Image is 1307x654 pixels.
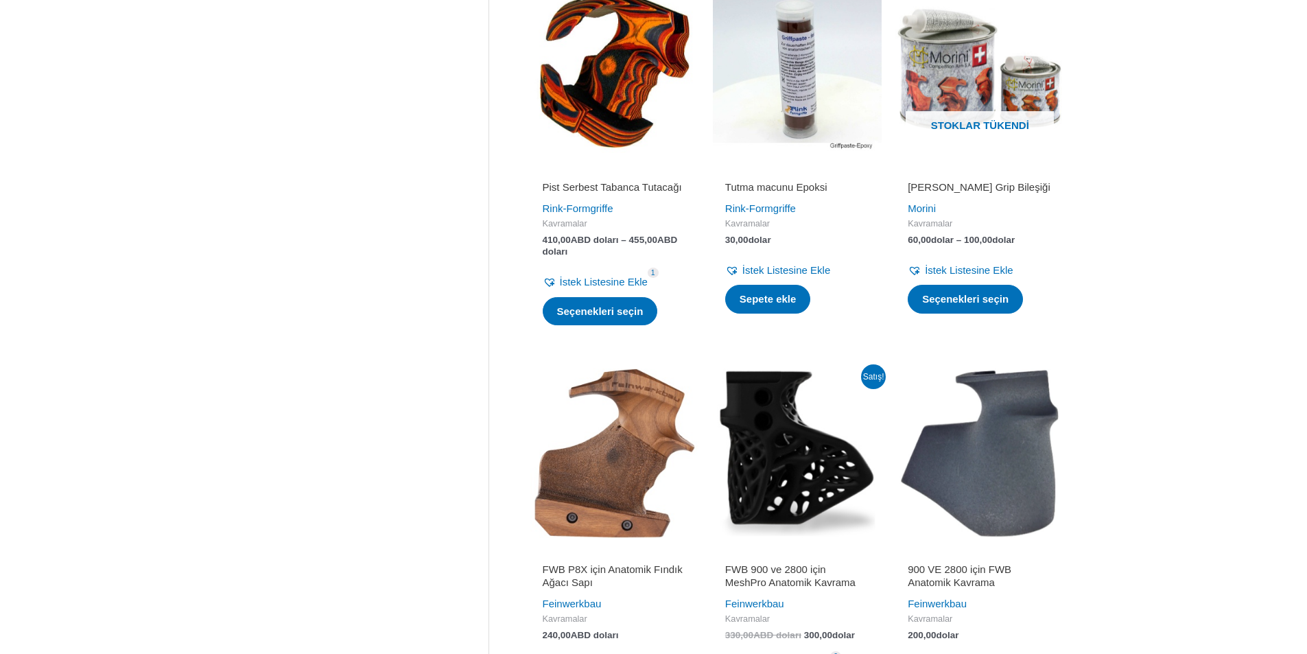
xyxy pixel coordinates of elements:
[740,293,797,305] font: Sepete ekle
[648,268,659,278] span: 1
[543,614,587,624] font: Kavramalar
[832,630,855,640] font: dolar
[908,614,952,624] font: Kavramalar
[629,235,657,245] font: 455,00
[908,235,931,245] font: 60,00
[621,235,626,245] font: –
[543,598,602,609] a: Feinwerkbau
[725,563,869,595] a: FWB 900 ve 2800 için MeshPro Anatomik Kavrama
[895,369,1064,537] img: 800X için FWB Anatomik Kavrama
[931,235,954,245] font: dolar
[992,235,1015,245] font: dolar
[725,218,770,229] font: Kavramalar
[908,161,1052,178] iframe: Müşteri yorumları Trustpilot tarafından desteklenmektedir
[725,546,869,563] iframe: Müşteri yorumları Trustpilot tarafından desteklenmektedir
[908,563,1011,589] font: 900 VE 2800 için FWB Anatomik Kavrama
[725,563,856,589] font: FWB 900 ve 2800 için MeshPro Anatomik Kavrama
[543,161,687,178] iframe: Müşteri yorumları Trustpilot tarafından desteklenmektedir
[543,180,687,199] a: Pist Serbest Tabanca Tutacağı
[571,630,619,640] font: ABD doları
[908,630,936,640] font: 200,00
[908,598,967,609] a: Feinwerkbau
[543,202,613,214] a: Rink-Formgriffe
[922,293,1009,305] font: Seçenekleri seçin
[560,276,648,288] font: İstek Listesine Ekle
[725,202,796,214] a: Rink-Formgriffe
[908,546,1052,563] iframe: Müşteri yorumları Trustpilot tarafından desteklenmektedir
[725,598,784,609] a: Feinwerkbau
[557,305,644,317] font: Seçenekleri seçin
[543,181,682,193] font: Pist Serbest Tabanca Tutacağı
[908,218,952,229] font: Kavramalar
[725,181,827,193] font: Tutma macunu Epoksi
[908,181,1050,193] font: [PERSON_NAME] Grip Bileşiği
[863,372,884,382] font: Satış!
[571,235,619,245] font: ABD doları
[964,235,992,245] font: 100,00
[543,563,687,595] a: FWB P8X için Anatomik Fındık Ağacı Sapı
[804,630,832,640] font: 300,00
[725,630,753,640] font: 330,00
[543,630,571,640] font: 240,00
[725,235,749,245] font: 30,00
[908,261,1013,280] a: İstek Listesine Ekle
[931,119,1029,131] font: Stoklar tükendi
[908,202,936,214] a: Morini
[543,297,658,326] a: “Rink Free-Pistol Grip” için seçenekleri seçin
[908,180,1052,199] a: [PERSON_NAME] Grip Bileşiği
[925,264,1013,276] font: İstek Listesine Ekle
[725,614,770,624] font: Kavramalar
[543,235,571,245] font: 410,00
[725,261,830,280] a: İstek Listesine Ekle
[742,264,830,276] font: İstek Listesine Ekle
[725,161,869,178] iframe: Müşteri yorumları Trustpilot tarafından desteklenmektedir
[908,285,1023,314] a: “Morini Grip Bileşiği” için seçenekleri seçin
[543,218,587,229] font: Kavramalar
[908,563,1052,595] a: 900 VE 2800 için FWB Anatomik Kavrama
[543,546,687,563] iframe: Müşteri yorumları Trustpilot tarafından desteklenmektedir
[543,563,683,589] font: FWB P8X için Anatomik Fındık Ağacı Sapı
[725,285,811,314] a: Sepete ekle: “Tutma macunu Epoksi”
[543,272,648,292] a: İstek Listesine Ekle
[753,630,801,640] font: ABD doları
[749,235,771,245] font: dolar
[530,369,699,537] img: FWB P8X için Anatomik Fındık Ağacı Sapı
[713,369,882,537] img: FWB 900 ve 2800 için MeshPro Anatomik Kavrama
[956,235,962,245] font: –
[936,630,958,640] font: dolar
[725,180,869,199] a: Tutma macunu Epoksi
